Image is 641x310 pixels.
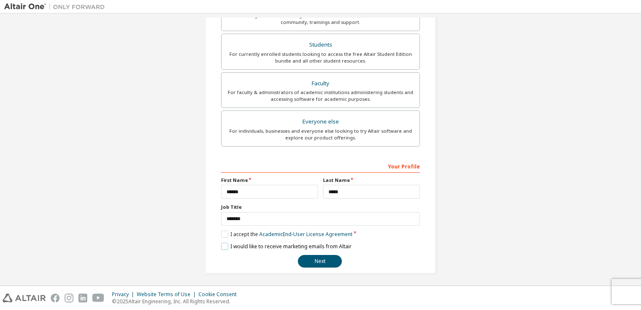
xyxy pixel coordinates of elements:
div: Everyone else [227,116,414,128]
a: Academic End-User License Agreement [259,231,352,238]
img: instagram.svg [65,294,73,302]
img: youtube.svg [92,294,104,302]
img: facebook.svg [51,294,60,302]
div: Website Terms of Use [137,291,198,298]
img: linkedin.svg [78,294,87,302]
div: For individuals, businesses and everyone else looking to try Altair software and explore our prod... [227,128,414,141]
label: Last Name [323,177,420,184]
div: Your Profile [221,159,420,173]
p: © 2025 Altair Engineering, Inc. All Rights Reserved. [112,298,242,305]
img: Altair One [4,3,109,11]
div: Privacy [112,291,137,298]
button: Next [298,255,342,268]
div: Students [227,39,414,51]
div: For currently enrolled students looking to access the free Altair Student Edition bundle and all ... [227,51,414,64]
label: I would like to receive marketing emails from Altair [221,243,352,250]
img: altair_logo.svg [3,294,46,302]
label: Job Title [221,204,420,210]
div: Cookie Consent [198,291,242,298]
label: I accept the [221,231,352,238]
div: For faculty & administrators of academic institutions administering students and accessing softwa... [227,89,414,102]
label: First Name [221,177,318,184]
div: For existing customers looking to access software downloads, HPC resources, community, trainings ... [227,12,414,26]
div: Faculty [227,78,414,89]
